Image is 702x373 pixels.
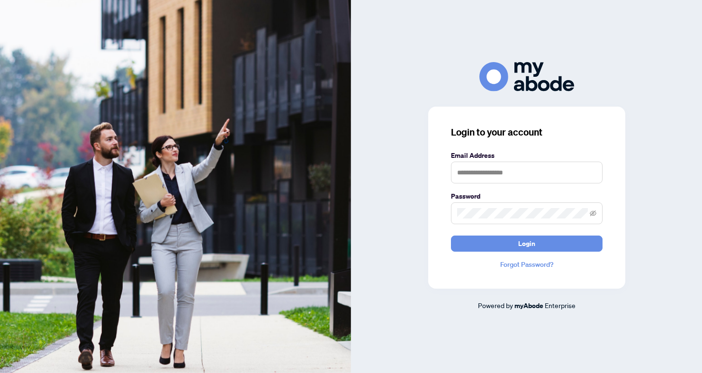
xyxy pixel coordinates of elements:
[451,191,603,201] label: Password
[514,300,543,311] a: myAbode
[478,301,513,309] span: Powered by
[590,210,596,217] span: eye-invisible
[518,236,535,251] span: Login
[545,301,576,309] span: Enterprise
[451,150,603,161] label: Email Address
[451,236,603,252] button: Login
[451,259,603,270] a: Forgot Password?
[479,62,574,91] img: ma-logo
[451,126,603,139] h3: Login to your account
